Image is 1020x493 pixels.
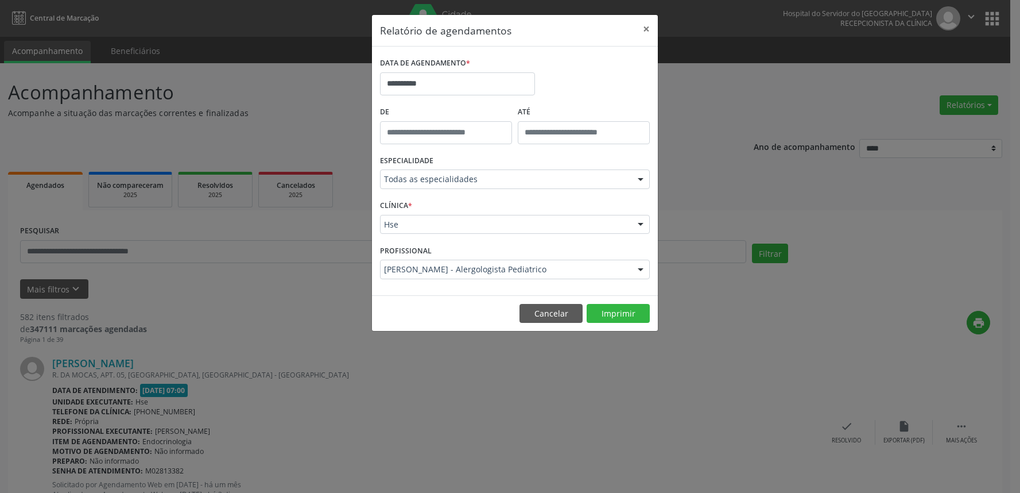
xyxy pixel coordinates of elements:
[380,55,470,72] label: DATA DE AGENDAMENTO
[519,304,583,323] button: Cancelar
[380,197,412,215] label: CLÍNICA
[384,264,626,275] span: [PERSON_NAME] - Alergologista Pediatrico
[380,23,511,38] h5: Relatório de agendamentos
[384,174,626,185] span: Todas as especialidades
[587,304,650,323] button: Imprimir
[518,103,650,121] label: ATÉ
[380,152,433,170] label: ESPECIALIDADE
[380,242,432,260] label: PROFISSIONAL
[380,103,512,121] label: De
[384,219,626,230] span: Hse
[635,15,658,43] button: Close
